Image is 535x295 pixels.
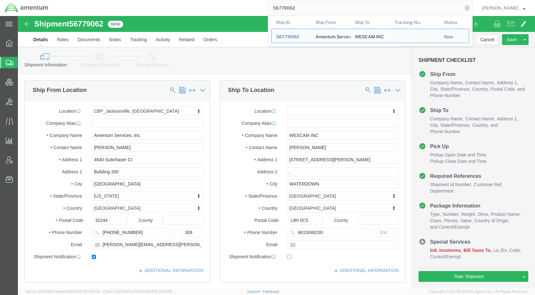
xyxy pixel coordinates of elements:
a: Feedback [263,290,279,293]
img: logo [4,3,49,13]
span: Server: 2025.18.0-d1e9a510831 [26,290,100,293]
div: 56779062 [276,34,307,40]
th: Ship To [350,16,390,29]
span: Client: 2025.18.0-27d3021 [103,290,172,293]
a: Support [247,290,263,293]
th: Tracking Nu. [390,16,440,29]
div: New [444,34,464,40]
div: Amentum Services, Inc. [315,29,346,43]
input: Search for shipment number, reference number [268,0,463,16]
div: WESCAM INC [355,29,384,43]
span: [DATE] 10:20:09 [146,290,172,293]
table: Search Results [271,16,472,46]
th: Status [439,16,469,29]
span: Kent Gilman [482,4,518,11]
button: [PERSON_NAME] [482,4,526,12]
span: [DATE] 11:12:30 [76,290,100,293]
th: Ship ID [271,16,311,29]
span: 56779062 [276,34,299,39]
iframe: FS Legacy Container [18,16,535,288]
th: Ship From [311,16,351,29]
span: Copyright © [DATE]-[DATE] Agistix Inc., All Rights Reserved [429,289,527,294]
